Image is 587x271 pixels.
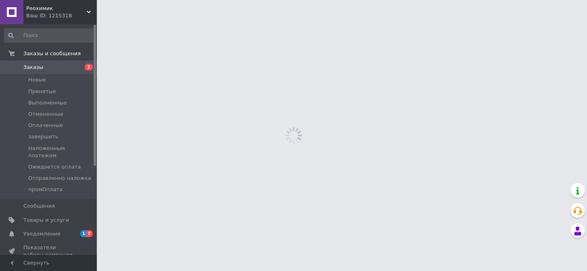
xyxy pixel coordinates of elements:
[28,122,63,129] span: Оплаченные
[28,133,58,140] span: завершить
[28,110,63,118] span: Отмененные
[23,230,60,238] span: Уведомления
[28,88,56,95] span: Принятые
[26,12,97,19] div: Ваш ID: 1215318
[28,175,91,182] span: Отправленно наложка
[4,28,95,43] input: Поиск
[28,145,94,159] span: Наложенным платежом
[23,50,81,57] span: Заказы и сообщения
[23,217,69,224] span: Товары и услуги
[28,186,63,193] span: промОплата
[28,76,46,83] span: Новые
[23,244,75,258] span: Показатели работы компании
[23,202,55,210] span: Сообщения
[23,64,43,71] span: Заказы
[85,64,93,71] span: 2
[86,230,93,237] span: 7
[28,99,67,106] span: Выполненные
[80,230,87,237] span: 1
[26,5,87,12] span: Реохимик
[28,163,81,171] span: Ожидается оплата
